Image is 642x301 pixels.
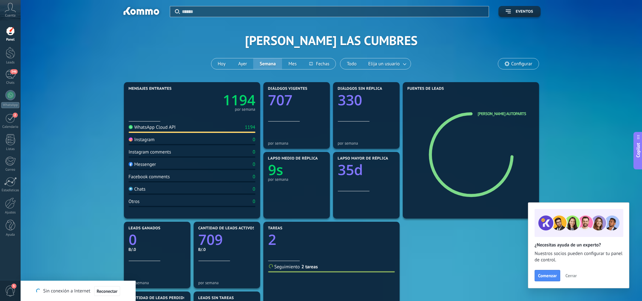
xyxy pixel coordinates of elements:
div: Facebook comments [129,174,170,180]
a: 709 [198,230,255,249]
button: Mes [282,58,303,69]
span: Configurar [511,61,532,67]
span: Elija un usuario [367,60,401,68]
div: Ayuda [1,233,20,237]
text: 709 [198,230,223,249]
button: Eventos [498,6,540,17]
span: Reconectar [97,289,118,293]
div: Panel [1,38,20,42]
span: Copilot [635,143,641,157]
div: 0 [253,137,255,143]
span: 346 [10,69,17,74]
span: Leads sin tareas [198,296,234,300]
div: Otros [129,199,140,205]
img: Chats [129,187,133,191]
text: 330 [338,90,362,110]
div: 0 [253,161,255,167]
a: [PERSON_NAME] Autoparts [478,111,526,116]
span: Cuenta [5,14,16,18]
div: Calendario [1,125,20,129]
text: 0 [129,230,137,249]
div: por semana [235,108,255,111]
div: Instagram comments [129,149,171,155]
div: por semana [129,280,186,285]
div: por semana [198,280,255,285]
span: Cantidad de leads perdidos [129,296,189,300]
span: Diálogos vigentes [268,87,308,91]
text: 35d [338,160,363,180]
span: Tareas [268,226,283,231]
button: Hoy [211,58,232,69]
button: Semana [253,58,282,69]
span: 2 [13,113,18,118]
span: Lapso medio de réplica [268,156,318,161]
div: WhatsApp Cloud API [129,124,176,130]
div: 0 [253,149,255,155]
span: Seguimiento [274,264,300,270]
span: Cantidad de leads activos [198,226,255,231]
div: Listas [1,147,20,151]
div: por semana [268,141,325,146]
text: 2 [268,230,276,249]
div: B/.0 [198,247,255,252]
button: Todo [340,58,363,69]
span: Fuentes de leads [408,87,444,91]
div: Estadísticas [1,188,20,193]
div: 0 [253,199,255,205]
span: 5 [11,284,16,289]
div: 1194 [245,124,255,130]
div: por semana [338,141,395,146]
div: WhatsApp [1,102,19,108]
div: Sin conexión a Internet [36,286,120,296]
div: B/.0 [129,247,186,252]
a: Seguimiento [268,264,300,270]
button: Fechas [303,58,336,69]
div: 0 [253,186,255,192]
a: 2 tareas [301,264,318,270]
div: 0 [253,174,255,180]
button: Cerrar [562,271,580,280]
a: 1194 [192,90,255,110]
span: Cerrar [565,273,577,278]
text: 1194 [223,90,255,110]
span: Comenzar [538,273,557,278]
img: WhatsApp Cloud API [129,125,133,129]
button: Comenzar [535,270,560,281]
span: Lapso mayor de réplica [338,156,388,161]
div: Correo [1,168,20,172]
a: 2 [268,230,395,249]
a: 35d [338,160,395,180]
div: Instagram [129,137,155,143]
text: 707 [268,90,292,110]
span: Eventos [516,10,533,14]
button: Ayer [232,58,254,69]
h2: ¿Necesitas ayuda de un experto? [535,242,623,248]
div: Messenger [129,161,156,167]
text: 9s [268,160,283,180]
img: Messenger [129,162,133,166]
a: 0 [129,230,186,249]
div: Leads [1,61,20,65]
div: Chats [1,81,20,85]
span: Nuestros socios pueden configurar tu panel de control. [535,251,623,263]
div: Ajustes [1,211,20,215]
div: por semana [268,177,325,182]
span: Diálogos sin réplica [338,87,382,91]
span: Leads ganados [129,226,161,231]
button: Elija un usuario [363,58,411,69]
span: Mensajes entrantes [129,87,172,91]
button: Reconectar [94,286,120,296]
div: Chats [129,186,146,192]
img: Instagram [129,137,133,141]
